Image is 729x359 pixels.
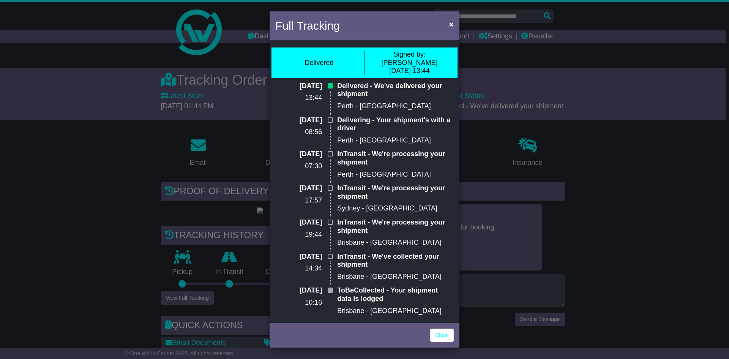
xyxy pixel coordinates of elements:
p: [DATE] [275,116,322,125]
p: 19:44 [275,231,322,239]
span: × [449,20,454,28]
p: Brisbane - [GEOGRAPHIC_DATA] [337,239,454,247]
a: Close [430,329,454,342]
p: [DATE] [275,286,322,295]
p: Sydney - [GEOGRAPHIC_DATA] [337,204,454,213]
p: [DATE] [275,184,322,193]
p: Delivering - Your shipment's with a driver [337,116,454,133]
p: [DATE] [275,82,322,90]
p: [DATE] [275,253,322,261]
p: 13:44 [275,94,322,102]
span: Signed by: [393,51,426,58]
p: [DATE] [275,218,322,227]
p: [DATE] [275,150,322,158]
p: Perth - [GEOGRAPHIC_DATA] [337,171,454,179]
p: InTransit - We're processing your shipment [337,218,454,235]
p: Delivered - We've delivered your shipment [337,82,454,98]
p: ToBeCollected - Your shipment data is lodged [337,286,454,303]
p: InTransit - We've collected your shipment [337,253,454,269]
p: 07:30 [275,162,322,171]
button: Close [445,16,458,32]
p: 08:56 [275,128,322,136]
p: InTransit - We're processing your shipment [337,184,454,201]
h4: Full Tracking [275,17,340,34]
p: Perth - [GEOGRAPHIC_DATA] [337,136,454,145]
p: Brisbane - [GEOGRAPHIC_DATA] [337,307,454,315]
p: Brisbane - [GEOGRAPHIC_DATA] [337,273,454,281]
p: 17:57 [275,196,322,205]
p: 14:34 [275,264,322,273]
p: 10:16 [275,299,322,307]
div: [PERSON_NAME] [DATE] 13:44 [368,51,451,75]
p: Perth - [GEOGRAPHIC_DATA] [337,102,454,111]
div: Delivered [305,59,333,67]
p: InTransit - We're processing your shipment [337,150,454,166]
